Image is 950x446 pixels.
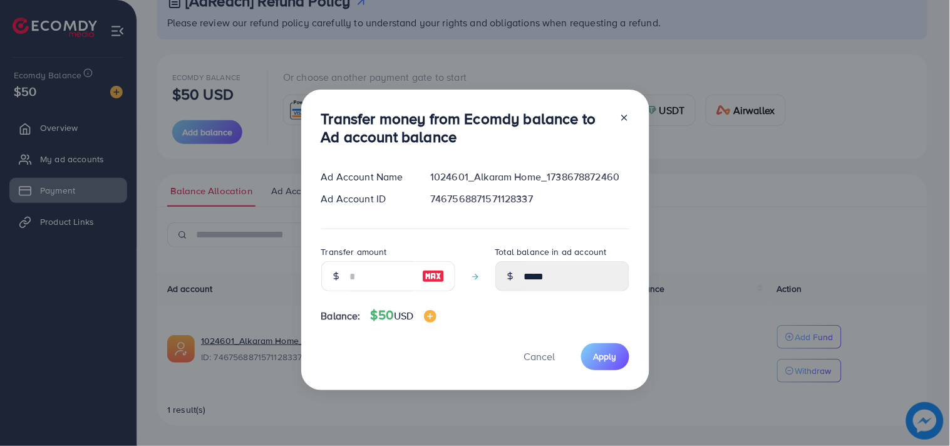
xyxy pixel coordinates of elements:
label: Total balance in ad account [495,246,607,258]
span: Apply [594,350,617,363]
h3: Transfer money from Ecomdy balance to Ad account balance [321,110,609,146]
span: USD [394,309,413,323]
label: Transfer amount [321,246,387,258]
button: Cancel [509,343,571,370]
span: Cancel [524,350,555,363]
div: 7467568871571128337 [420,192,639,206]
button: Apply [581,343,629,370]
span: Balance: [321,309,361,323]
div: Ad Account ID [311,192,421,206]
div: Ad Account Name [311,170,421,184]
img: image [424,310,436,323]
h4: $50 [371,308,436,323]
div: 1024601_Alkaram Home_1738678872460 [420,170,639,184]
img: image [422,269,445,284]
